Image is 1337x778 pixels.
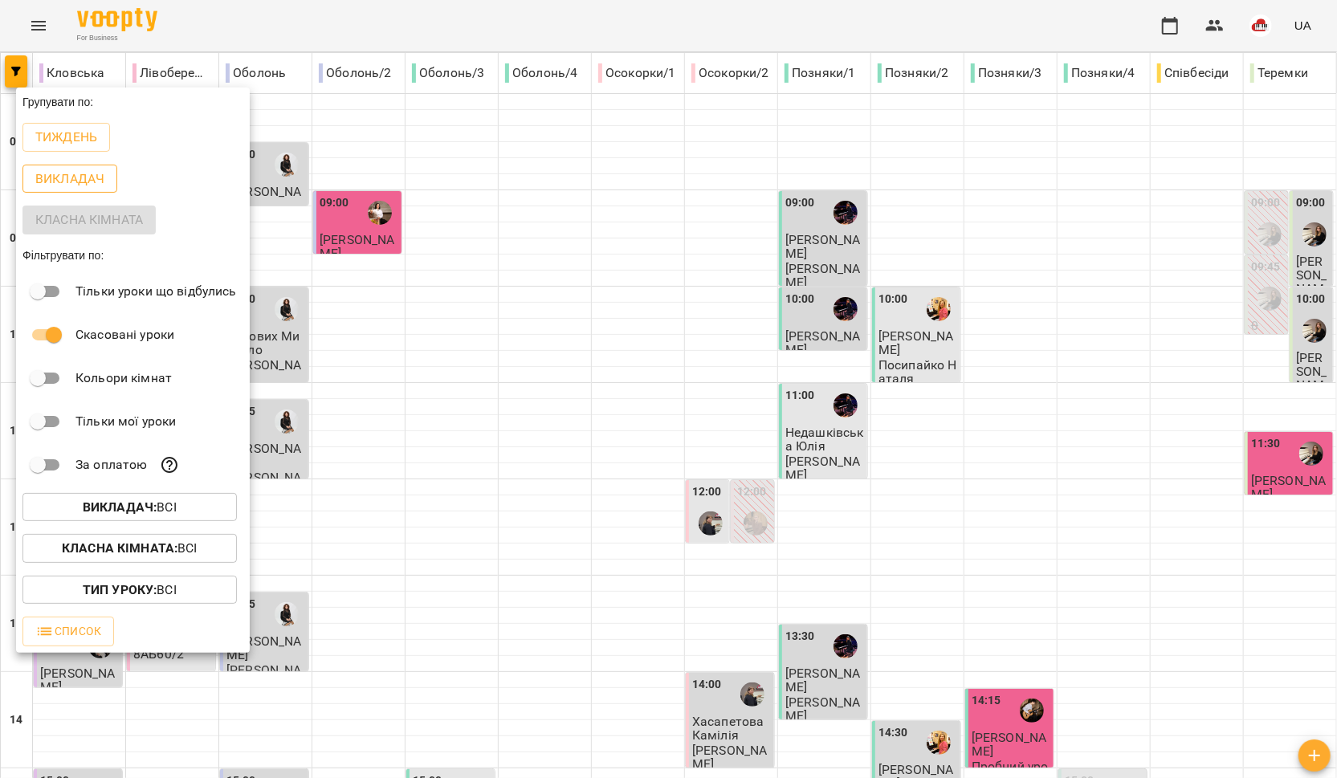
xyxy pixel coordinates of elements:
p: Всі [83,580,177,600]
button: Тиждень [22,123,110,152]
p: Викладач [35,169,104,189]
b: Викладач : [83,499,157,515]
b: Тип Уроку : [83,582,157,597]
p: Тільки уроки що відбулись [75,282,237,301]
div: Групувати по: [16,88,250,116]
button: Список [22,617,114,646]
button: Класна кімната:Всі [22,534,237,563]
div: Фільтрувати по: [16,241,250,270]
p: Тиждень [35,128,97,147]
p: Скасовані уроки [75,325,174,344]
p: Всі [83,498,177,517]
b: Класна кімната : [62,540,177,556]
p: За оплатою [75,455,147,475]
p: Кольори кімнат [75,369,172,388]
p: Тільки мої уроки [75,412,176,431]
button: Викладач [22,165,117,193]
button: Викладач:Всі [22,493,237,522]
button: Тип Уроку:Всі [22,576,237,605]
p: Всі [62,539,198,558]
span: Список [35,621,101,641]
